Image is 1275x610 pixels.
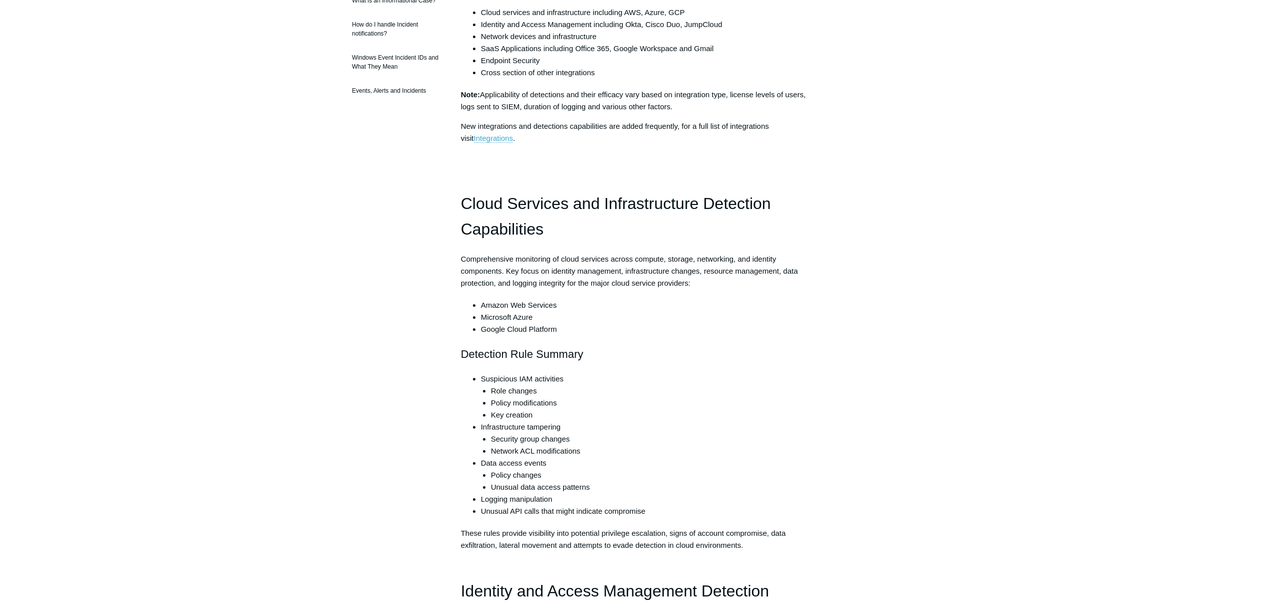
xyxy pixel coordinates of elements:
[481,421,815,457] li: Infrastructure tampering
[491,433,815,445] li: Security group changes
[481,311,815,323] li: Microsoft Azure
[461,253,815,289] p: Comprehensive monitoring of cloud services across compute, storage, networking, and identity comp...
[481,67,815,79] li: Cross section of other integrations
[481,505,815,517] li: Unusual API calls that might indicate compromise
[491,445,815,457] li: Network ACL modifications
[481,457,815,493] li: Data access events
[481,31,815,43] li: Network devices and infrastructure
[491,409,815,421] li: Key creation
[481,373,815,421] li: Suspicious IAM activities
[474,134,513,143] a: Integrations
[481,7,815,19] li: Cloud services and infrastructure including AWS, Azure, GCP
[347,48,446,76] a: Windows Event Incident IDs and What They Mean
[481,323,815,335] li: Google Cloud Platform
[491,469,815,481] li: Policy changes
[491,385,815,397] li: Role changes
[481,299,815,311] li: Amazon Web Services
[347,15,446,43] a: How do I handle Incident notifications?
[461,89,815,113] p: Applicability of detections and their efficacy vary based on integration type, license levels of ...
[481,19,815,31] li: Identity and Access Management including Okta, Cisco Duo, JumpCloud
[481,493,815,505] li: Logging manipulation
[461,120,815,144] p: New integrations and detections capabilities are added frequently, for a full list of integration...
[481,55,815,67] li: Endpoint Security
[461,191,815,242] h1: Cloud Services and Infrastructure Detection Capabilities
[481,43,815,55] li: SaaS Applications including Office 365, Google Workspace and Gmail
[461,90,480,99] strong: Note:
[347,81,446,100] a: Events, Alerts and Incidents
[461,345,815,363] h2: Detection Rule Summary
[491,397,815,409] li: Policy modifications
[491,481,815,493] li: Unusual data access patterns
[461,527,815,551] p: These rules provide visibility into potential privilege escalation, signs of account compromise, ...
